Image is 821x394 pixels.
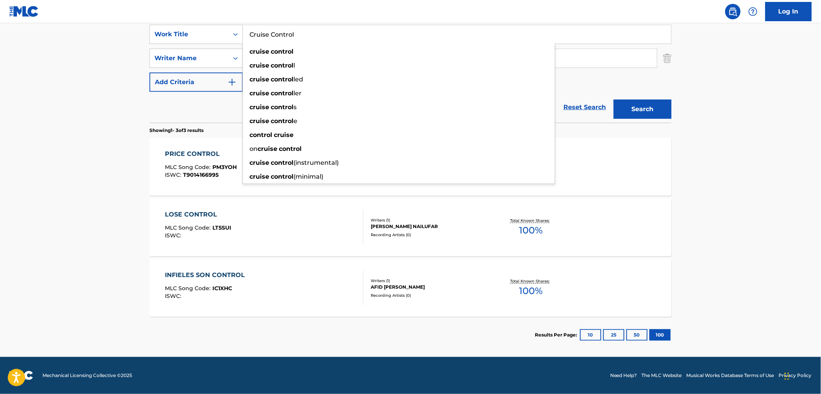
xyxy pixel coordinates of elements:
[745,4,761,19] div: Help
[274,131,293,139] strong: cruise
[249,131,272,139] strong: control
[510,218,551,223] p: Total Known Shares:
[293,90,302,97] span: ler
[765,2,812,21] a: Log In
[728,7,738,16] img: search
[249,48,269,55] strong: cruise
[626,329,648,341] button: 50
[293,117,297,125] span: e
[371,232,487,238] div: Recording Artists ( 0 )
[782,357,821,394] iframe: Chat Widget
[154,30,224,39] div: Work Title
[249,76,269,83] strong: cruise
[149,198,672,256] a: LOSE CONTROLMLC Song Code:LT5SUIISWC:Writers (1)[PERSON_NAME] NAILUFARRecording Artists (0)Total ...
[271,90,293,97] strong: control
[687,372,774,379] a: Musical Works Database Terms of Use
[642,372,682,379] a: The MLC Website
[213,285,232,292] span: IC1XHC
[580,329,601,341] button: 10
[149,138,672,196] a: PRICE CONTROLMLC Song Code:PM3YOHISWC:T9014166995Writers (1)FARID EL AFIRecording Artists (0)Tota...
[213,224,232,231] span: LT5SUI
[663,49,672,68] img: Delete Criterion
[249,90,269,97] strong: cruise
[650,329,671,341] button: 100
[371,293,487,298] div: Recording Artists ( 0 )
[748,7,758,16] img: help
[9,6,39,17] img: MLC Logo
[371,284,487,291] div: AFID [PERSON_NAME]
[165,224,213,231] span: MLC Song Code :
[249,173,269,180] strong: cruise
[183,171,219,178] span: T9014166995
[165,271,249,280] div: INFIELES SON CONTROL
[725,4,741,19] a: Public Search
[149,259,672,317] a: INFIELES SON CONTROLMLC Song Code:IC1XHCISWC:Writers (1)AFID [PERSON_NAME]Recording Artists (0)To...
[293,159,339,166] span: (instrumental)
[154,54,224,63] div: Writer Name
[371,217,487,223] div: Writers ( 1 )
[510,278,551,284] p: Total Known Shares:
[271,62,293,69] strong: control
[165,293,183,299] span: ISWC :
[785,365,789,388] div: Drag
[42,372,132,379] span: Mechanical Licensing Collective © 2025
[165,171,183,178] span: ISWC :
[603,329,624,341] button: 25
[149,127,204,134] p: Showing 1 - 3 of 3 results
[371,223,487,230] div: [PERSON_NAME] NAILUFAR
[614,100,672,119] button: Search
[371,278,487,284] div: Writers ( 1 )
[293,62,295,69] span: l
[271,173,293,180] strong: control
[165,285,213,292] span: MLC Song Code :
[535,331,579,338] p: Results Per Page:
[165,210,232,219] div: LOSE CONTROL
[249,159,269,166] strong: cruise
[271,76,293,83] strong: control
[271,117,293,125] strong: control
[149,25,672,123] form: Search Form
[149,73,243,92] button: Add Criteria
[610,372,637,379] a: Need Help?
[165,232,183,239] span: ISWC :
[271,159,293,166] strong: control
[213,164,237,171] span: PM3YOH
[293,103,297,111] span: s
[249,62,269,69] strong: cruise
[293,173,323,180] span: (minimal)
[165,164,213,171] span: MLC Song Code :
[227,78,237,87] img: 9d2ae6d4665cec9f34b9.svg
[249,145,258,152] span: on
[279,145,302,152] strong: control
[165,149,237,159] div: PRICE CONTROL
[271,48,293,55] strong: control
[249,117,269,125] strong: cruise
[271,103,293,111] strong: control
[9,371,33,380] img: logo
[779,372,812,379] a: Privacy Policy
[293,76,303,83] span: led
[249,103,269,111] strong: cruise
[519,284,543,298] span: 100 %
[519,223,543,237] span: 100 %
[560,99,610,116] a: Reset Search
[258,145,277,152] strong: cruise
